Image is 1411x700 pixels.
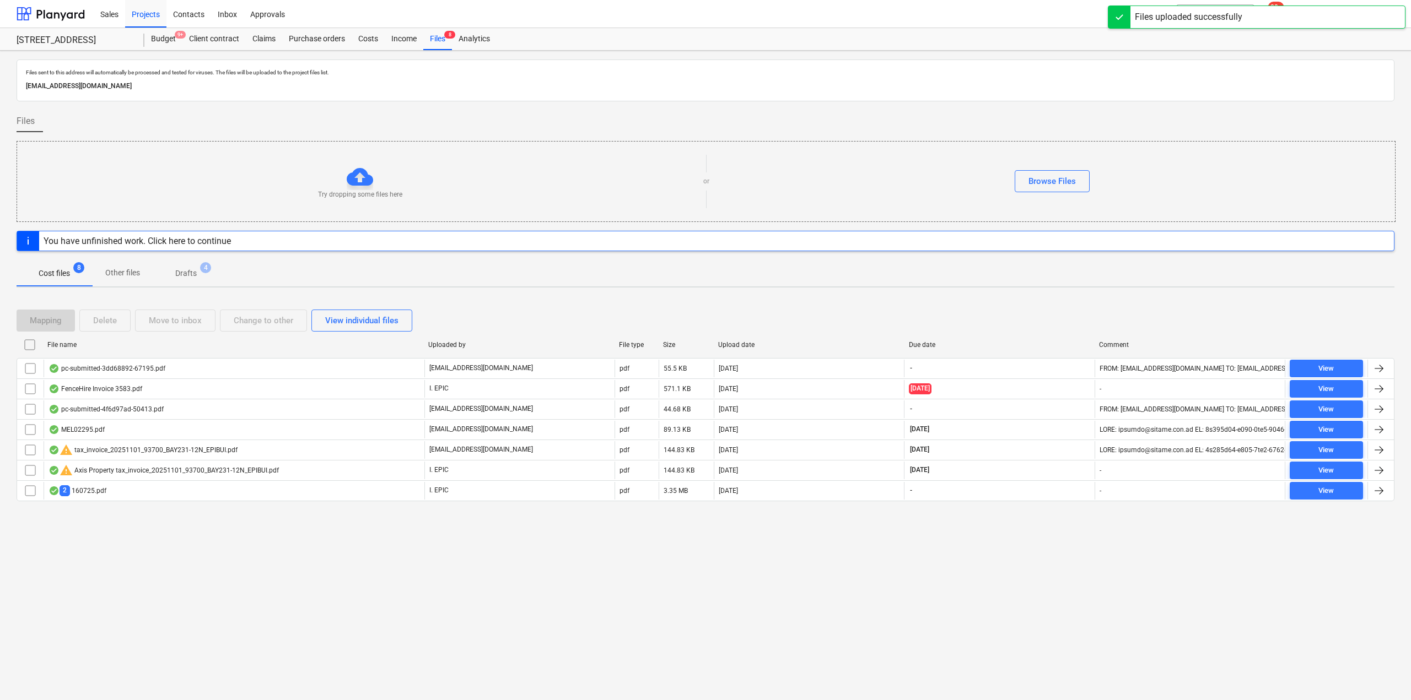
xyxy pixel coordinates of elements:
[49,425,105,434] div: MEL02295.pdf
[719,426,738,433] div: [DATE]
[719,487,738,495] div: [DATE]
[664,487,688,495] div: 3.35 MB
[49,405,164,414] div: pc-submitted-4f6d97ad-50413.pdf
[17,141,1396,222] div: Try dropping some files hereorBrowse Files
[1015,170,1090,192] button: Browse Files
[182,28,246,50] a: Client contract
[17,115,35,128] span: Files
[719,405,738,413] div: [DATE]
[452,28,497,50] a: Analytics
[49,466,60,475] div: OCR finished
[49,405,60,414] div: OCR finished
[17,35,131,46] div: [STREET_ADDRESS]
[282,28,352,50] a: Purchase orders
[105,267,140,279] p: Other files
[429,465,449,475] p: I. EPIC
[26,69,1385,76] p: Files sent to this address will automatically be processed and tested for viruses. The files will...
[1356,647,1411,700] iframe: Chat Widget
[909,341,1091,349] div: Due date
[429,486,449,495] p: I. EPIC
[1100,466,1101,474] div: -
[664,365,687,372] div: 55.5 KB
[664,385,691,393] div: 571.1 KB
[49,384,60,393] div: OCR finished
[909,465,930,475] span: [DATE]
[1028,174,1076,188] div: Browse Files
[200,262,211,273] span: 4
[664,405,691,413] div: 44.68 KB
[1135,10,1242,24] div: Files uploaded successfully
[1290,360,1363,377] button: View
[311,310,412,332] button: View individual files
[1318,464,1334,477] div: View
[620,446,629,454] div: pdf
[719,446,738,454] div: [DATE]
[1318,444,1334,457] div: View
[428,341,610,349] div: Uploaded by
[47,341,419,349] div: File name
[429,425,533,434] p: [EMAIL_ADDRESS][DOMAIN_NAME]
[352,28,385,50] a: Costs
[1290,400,1363,418] button: View
[620,385,629,393] div: pdf
[39,268,70,279] p: Cost files
[423,28,452,50] div: Files
[620,487,629,495] div: pdf
[60,485,70,496] span: 2
[325,313,398,328] div: View individual files
[1100,385,1101,393] div: -
[26,80,1385,92] p: [EMAIL_ADDRESS][DOMAIN_NAME]
[719,385,738,393] div: [DATE]
[429,445,533,454] p: [EMAIL_ADDRESS][DOMAIN_NAME]
[175,31,186,39] span: 9+
[49,486,60,495] div: OCR finished
[1318,424,1334,436] div: View
[1290,421,1363,438] button: View
[703,177,709,186] p: or
[620,405,629,413] div: pdf
[175,268,197,279] p: Drafts
[60,464,73,477] span: warning
[620,365,629,372] div: pdf
[1290,441,1363,459] button: View
[1318,403,1334,416] div: View
[429,363,533,373] p: [EMAIL_ADDRESS][DOMAIN_NAME]
[60,443,73,457] span: warning
[49,425,60,434] div: OCR finished
[49,446,60,454] div: OCR finished
[49,364,165,373] div: pc-submitted-3dd68892-67195.pdf
[49,464,279,477] div: Axis Property tax_invoice_20251101_93700_BAY231-12N_EPIBUI.pdf
[1099,341,1281,349] div: Comment
[49,485,106,496] div: 160725.pdf
[909,445,930,454] span: [DATE]
[909,404,913,414] span: -
[49,443,238,457] div: tax_invoice_20251101_93700_BAY231-12N_EPIBUI.pdf
[1290,380,1363,398] button: View
[620,466,629,474] div: pdf
[1100,487,1101,495] div: -
[246,28,282,50] a: Claims
[909,486,913,495] span: -
[49,364,60,373] div: OCR finished
[1318,383,1334,395] div: View
[1290,482,1363,500] button: View
[423,28,452,50] a: Files8
[44,236,231,246] div: You have unfinished work. Click here to continue
[1318,485,1334,497] div: View
[718,341,900,349] div: Upload date
[909,425,930,434] span: [DATE]
[385,28,423,50] a: Income
[144,28,182,50] div: Budget
[73,262,84,273] span: 8
[664,426,691,433] div: 89.13 KB
[620,426,629,433] div: pdf
[318,190,402,199] p: Try dropping some files here
[444,31,455,39] span: 8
